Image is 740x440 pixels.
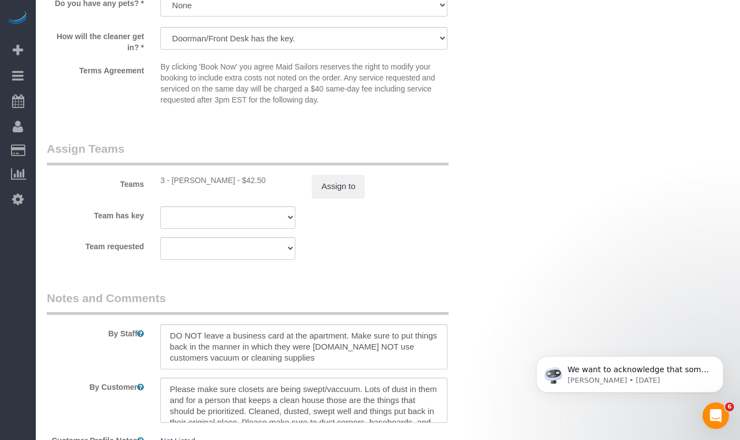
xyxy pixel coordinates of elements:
label: By Staff [39,324,152,339]
label: How will the cleaner get in? * [39,27,152,53]
iframe: Intercom live chat [703,403,729,429]
legend: Assign Teams [47,141,449,165]
img: Automaid Logo [7,11,29,26]
label: Terms Agreement [39,61,152,76]
p: Message from Ellie, sent 2d ago [48,42,190,52]
label: Team has key [39,206,152,221]
span: 6 [725,403,734,411]
span: We want to acknowledge that some users may be experiencing lag or slower performance in our softw... [48,32,190,183]
legend: Notes and Comments [47,290,449,315]
button: Assign to [312,175,365,198]
label: By Customer [39,378,152,393]
label: Team requested [39,237,152,252]
iframe: Intercom notifications message [520,333,740,410]
label: Teams [39,175,152,190]
div: 2.5 hours x $17.00/hour [160,175,295,186]
p: By clicking 'Book Now' you agree Maid Sailors reserves the right to modify your booking to includ... [160,61,447,105]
